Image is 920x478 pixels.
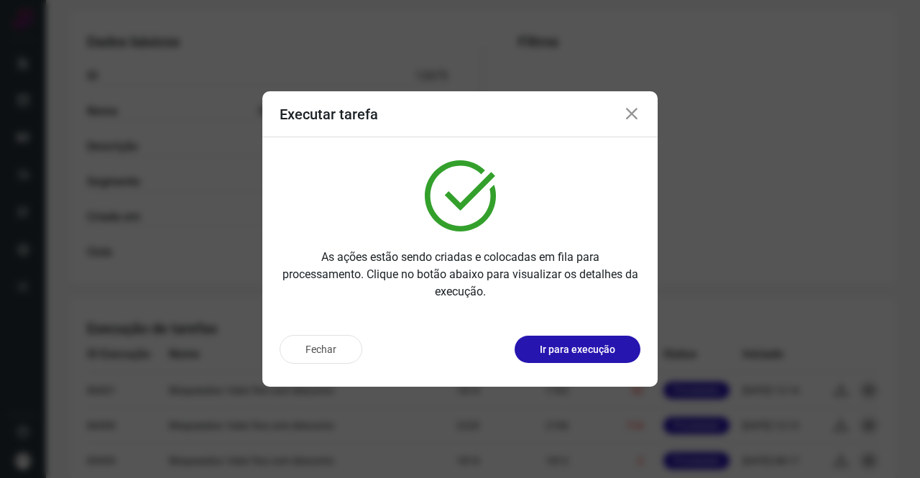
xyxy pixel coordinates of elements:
[280,249,640,300] p: As ações estão sendo criadas e colocadas em fila para processamento. Clique no botão abaixo para ...
[280,335,362,364] button: Fechar
[515,336,640,363] button: Ir para execução
[540,342,615,357] p: Ir para execução
[425,160,496,231] img: verified.svg
[280,106,378,123] h3: Executar tarefa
